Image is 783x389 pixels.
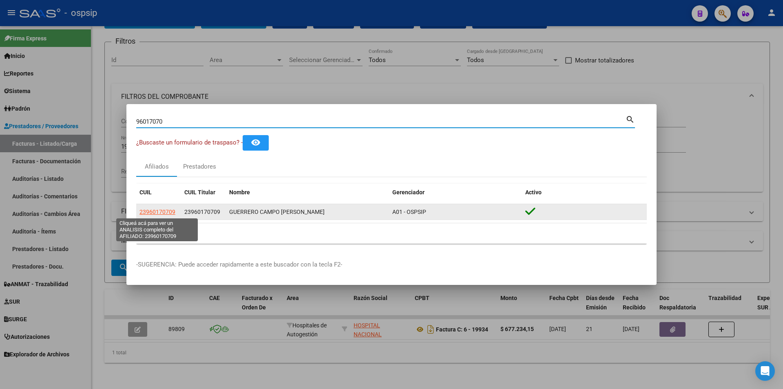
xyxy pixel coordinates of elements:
div: Open Intercom Messenger [755,361,775,381]
span: CUIL [139,189,152,196]
span: ¿Buscaste un formulario de traspaso? - [136,139,243,146]
span: Nombre [229,189,250,196]
span: Activo [525,189,542,196]
datatable-header-cell: Activo [522,184,647,201]
datatable-header-cell: CUIL [136,184,181,201]
div: Prestadores [183,162,216,171]
mat-icon: search [626,114,635,124]
span: 23960170709 [139,209,175,215]
div: Afiliados [145,162,169,171]
datatable-header-cell: Gerenciador [389,184,522,201]
span: A01 - OSPSIP [392,209,426,215]
span: Gerenciador [392,189,425,196]
div: 1 total [136,223,647,244]
mat-icon: remove_red_eye [251,138,261,147]
div: GUERRERO CAMPO [PERSON_NAME] [229,207,386,217]
span: 23960170709 [184,209,220,215]
p: -SUGERENCIA: Puede acceder rapidamente a este buscador con la tecla F2- [136,260,647,269]
span: CUIL Titular [184,189,215,196]
datatable-header-cell: Nombre [226,184,389,201]
datatable-header-cell: CUIL Titular [181,184,226,201]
